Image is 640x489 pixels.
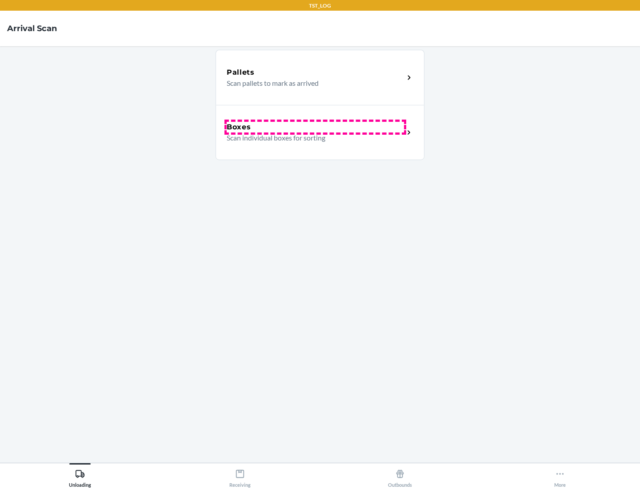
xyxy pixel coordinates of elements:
[320,463,480,488] button: Outbounds
[160,463,320,488] button: Receiving
[69,465,91,488] div: Unloading
[480,463,640,488] button: More
[227,67,255,78] h5: Pallets
[7,23,57,34] h4: Arrival Scan
[388,465,412,488] div: Outbounds
[216,105,424,160] a: BoxesScan individual boxes for sorting
[554,465,566,488] div: More
[227,132,397,143] p: Scan individual boxes for sorting
[229,465,251,488] div: Receiving
[216,50,424,105] a: PalletsScan pallets to mark as arrived
[309,2,331,10] p: TST_LOG
[227,78,397,88] p: Scan pallets to mark as arrived
[227,122,251,132] h5: Boxes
